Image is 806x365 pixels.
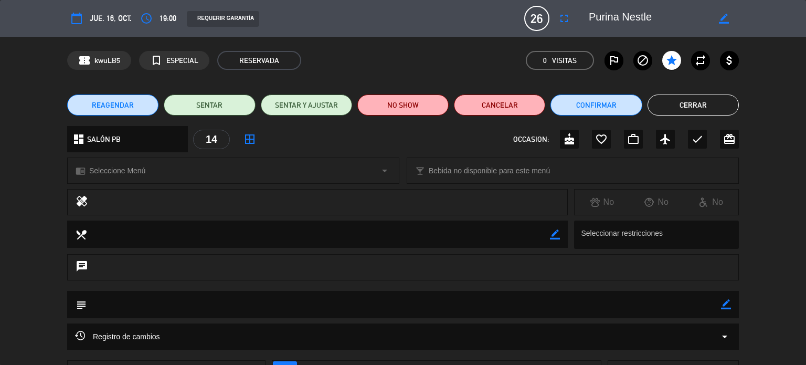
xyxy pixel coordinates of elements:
[378,164,391,177] i: arrow_drop_down
[665,54,678,67] i: star
[595,133,608,145] i: favorite_border
[187,11,259,27] div: REQUERIR GARANTÍA
[67,95,158,116] button: REAGENDAR
[137,9,156,28] button: access_time
[75,228,87,240] i: local_dining
[637,54,649,67] i: block
[550,95,642,116] button: Confirmar
[164,95,255,116] button: SENTAR
[76,166,86,176] i: chrome_reader_mode
[552,55,577,67] em: Visitas
[67,9,86,28] button: calendar_today
[193,130,230,149] div: 14
[72,133,85,145] i: dashboard
[691,133,704,145] i: check
[543,55,547,67] span: 0
[90,12,132,25] span: jue. 16, oct.
[140,12,153,25] i: access_time
[513,133,549,145] span: OCCASION:
[166,55,198,67] span: ESPECIAL
[75,299,87,310] i: subject
[555,9,574,28] button: fullscreen
[608,54,620,67] i: outlined_flag
[357,95,449,116] button: NO SHOW
[70,12,83,25] i: calendar_today
[550,230,560,239] i: border_color
[87,133,121,145] span: SALÓN PB
[78,54,91,67] span: confirmation_number
[558,12,570,25] i: fullscreen
[524,6,549,31] span: 26
[723,133,736,145] i: card_giftcard
[76,195,88,210] i: healing
[694,54,707,67] i: repeat
[719,14,729,24] i: border_color
[659,133,672,145] i: airplanemode_active
[75,330,160,343] span: Registro de cambios
[575,195,629,209] div: No
[684,195,738,209] div: No
[648,95,739,116] button: Cerrar
[563,133,576,145] i: cake
[150,54,163,67] i: turned_in_not
[723,54,736,67] i: attach_money
[261,95,352,116] button: SENTAR Y AJUSTAR
[721,299,731,309] i: border_color
[160,12,176,25] span: 19:00
[92,100,134,111] span: REAGENDAR
[454,95,545,116] button: Cancelar
[629,195,684,209] div: No
[76,260,88,275] i: chat
[217,51,301,70] span: RESERVADA
[89,165,145,177] span: Seleccione Menú
[415,166,425,176] i: local_bar
[243,133,256,145] i: border_all
[718,330,731,343] i: arrow_drop_down
[94,55,120,67] span: kwuLB5
[627,133,640,145] i: work_outline
[429,165,550,177] span: Bebida no disponible para este menú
